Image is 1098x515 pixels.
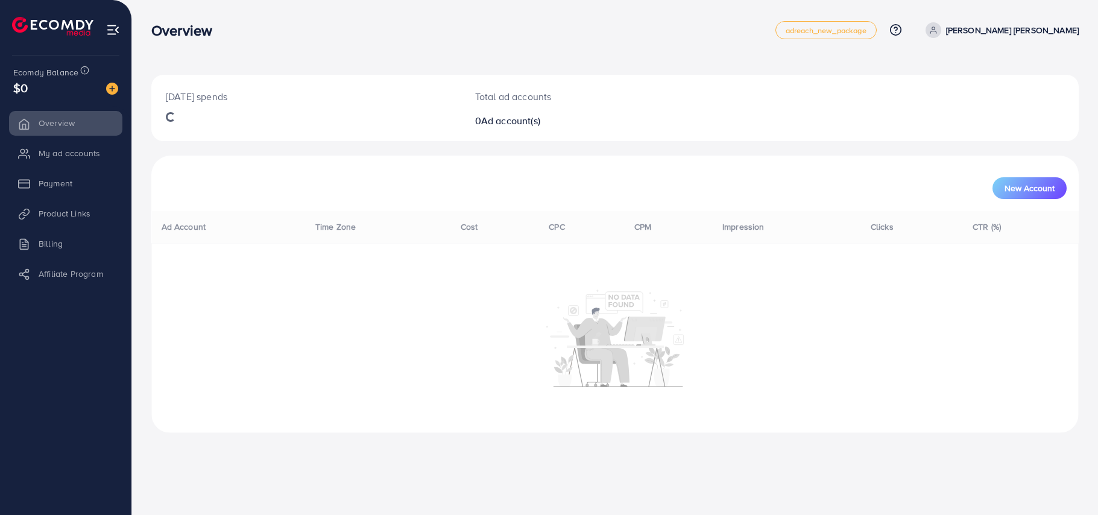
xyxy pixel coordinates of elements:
p: [DATE] spends [166,89,446,104]
a: [PERSON_NAME] [PERSON_NAME] [921,22,1079,38]
p: [PERSON_NAME] [PERSON_NAME] [946,23,1079,37]
button: New Account [992,177,1067,199]
img: image [106,83,118,95]
img: menu [106,23,120,37]
p: Total ad accounts [475,89,678,104]
a: adreach_new_package [775,21,877,39]
img: logo [12,17,93,36]
span: Ad account(s) [481,114,540,127]
h2: 0 [475,115,678,127]
span: adreach_new_package [786,27,866,34]
span: $0 [13,79,28,96]
span: Ecomdy Balance [13,66,78,78]
span: New Account [1005,184,1055,192]
h3: Overview [151,22,222,39]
